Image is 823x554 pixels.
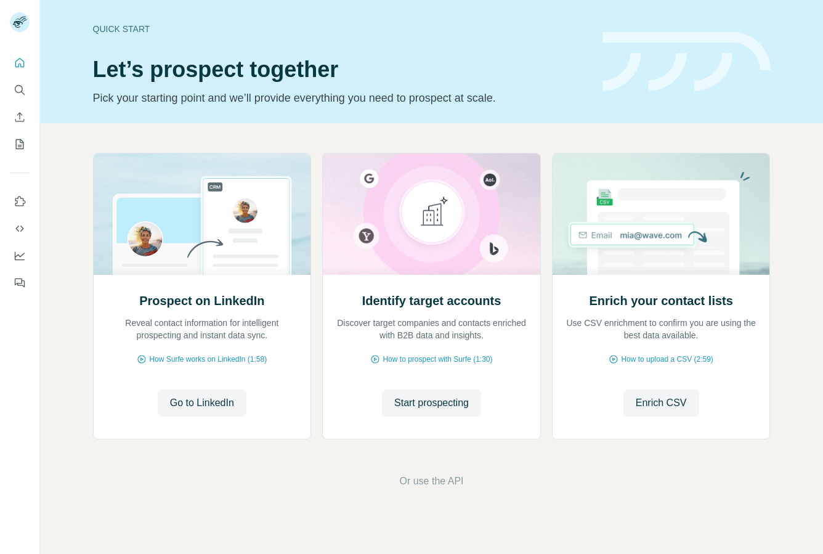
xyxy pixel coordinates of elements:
[602,32,771,92] img: banner
[623,389,699,417] button: Enrich CSV
[552,153,771,275] img: Enrich your contact lists
[149,354,267,365] span: How Surfe works on LinkedIn (1:58)
[565,317,758,341] p: Use CSV enrichment to confirm you are using the best data available.
[382,389,481,417] button: Start prospecting
[383,354,492,365] span: How to prospect with Surfe (1:30)
[394,396,469,410] span: Start prospecting
[399,474,463,489] button: Or use the API
[589,292,732,309] h2: Enrich your contact lists
[10,133,30,155] button: My lists
[139,292,264,309] h2: Prospect on LinkedIn
[10,79,30,101] button: Search
[362,292,501,309] h2: Identify target accounts
[93,57,588,82] h1: Let’s prospect together
[10,52,30,74] button: Quick start
[636,396,687,410] span: Enrich CSV
[10,245,30,267] button: Dashboard
[10,106,30,128] button: Enrich CSV
[158,389,246,417] button: Go to LinkedIn
[170,396,234,410] span: Go to LinkedIn
[10,218,30,240] button: Use Surfe API
[93,23,588,35] div: Quick start
[93,89,588,107] p: Pick your starting point and we’ll provide everything you need to prospect at scale.
[106,317,299,341] p: Reveal contact information for intelligent prospecting and instant data sync.
[10,272,30,294] button: Feedback
[93,153,312,275] img: Prospect on LinkedIn
[322,153,541,275] img: Identify target accounts
[621,354,713,365] span: How to upload a CSV (2:59)
[335,317,528,341] p: Discover target companies and contacts enriched with B2B data and insights.
[10,190,30,213] button: Use Surfe on LinkedIn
